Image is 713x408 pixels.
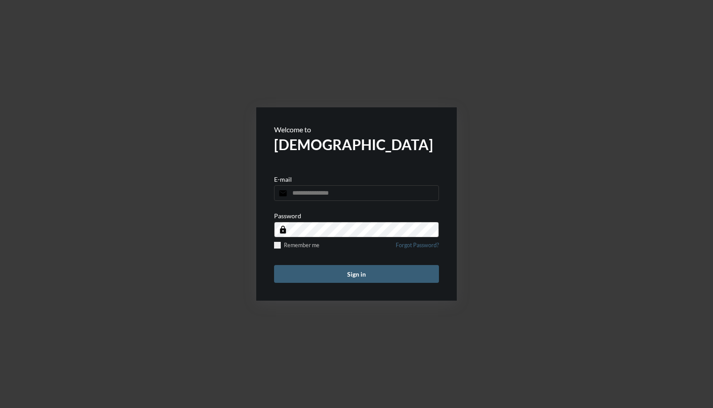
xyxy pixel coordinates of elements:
h2: [DEMOGRAPHIC_DATA] [274,136,439,153]
p: Password [274,212,301,220]
button: Sign in [274,265,439,283]
a: Forgot Password? [396,242,439,254]
p: Welcome to [274,125,439,134]
label: Remember me [274,242,320,249]
p: E-mail [274,175,292,183]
